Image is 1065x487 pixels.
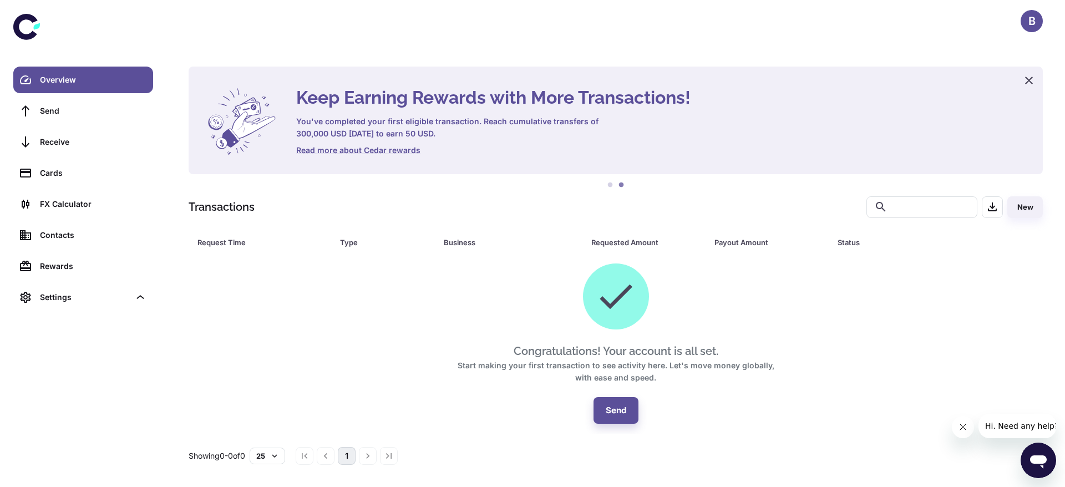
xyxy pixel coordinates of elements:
button: 1 [605,180,616,191]
div: Requested Amount [591,235,687,250]
div: Request Time [197,235,312,250]
div: Type [340,235,415,250]
h6: Start making your first transaction to see activity here. Let's move money globally, with ease an... [449,359,782,384]
div: Rewards [40,260,146,272]
span: Hi. Need any help? [7,8,80,17]
a: Overview [13,67,153,93]
div: Send [40,105,146,117]
span: Status [838,235,997,250]
div: Status [838,235,982,250]
h5: Congratulations! Your account is all set. [514,343,718,359]
button: Send [594,397,638,424]
a: FX Calculator [13,191,153,217]
button: page 1 [338,447,356,465]
button: 2 [616,180,627,191]
div: Settings [13,284,153,311]
div: Overview [40,74,146,86]
h4: Keep Earning Rewards with More Transactions! [296,84,1029,111]
button: 25 [250,448,285,464]
button: New [1007,196,1043,218]
nav: pagination navigation [294,447,399,465]
h1: Transactions [189,199,255,215]
a: Read more about Cedar rewards [296,144,1029,156]
div: Payout Amount [714,235,810,250]
iframe: Message from company [978,414,1056,438]
div: Receive [40,136,146,148]
h6: You've completed your first eligible transaction. Reach cumulative transfers of 300,000 USD [DATE... [296,115,601,140]
a: Contacts [13,222,153,248]
p: Showing 0-0 of 0 [189,450,245,462]
div: FX Calculator [40,198,146,210]
a: Receive [13,129,153,155]
a: Send [13,98,153,124]
div: Cards [40,167,146,179]
div: Settings [40,291,130,303]
a: Rewards [13,253,153,280]
span: Requested Amount [591,235,701,250]
button: B [1021,10,1043,32]
iframe: Button to launch messaging window [1021,443,1056,478]
span: Payout Amount [714,235,824,250]
div: Contacts [40,229,146,241]
a: Cards [13,160,153,186]
iframe: Close message [952,416,974,438]
span: Request Time [197,235,327,250]
span: Type [340,235,430,250]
